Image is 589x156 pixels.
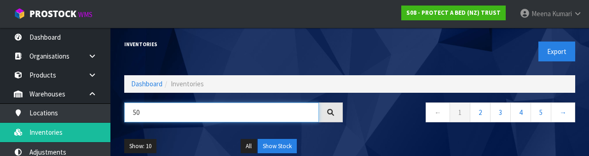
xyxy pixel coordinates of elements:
[78,10,92,19] small: WMS
[406,9,501,17] strong: S08 - PROTECT A BED (NZ) TRUST
[171,79,204,88] span: Inventories
[531,9,551,18] span: Meena
[426,102,450,122] a: ←
[124,102,319,122] input: Search inventories
[241,139,257,154] button: All
[357,102,575,125] nav: Page navigation
[531,102,551,122] a: 5
[124,42,343,47] h1: Inventories
[258,139,297,154] button: Show Stock
[490,102,511,122] a: 3
[470,102,491,122] a: 2
[29,8,76,20] span: ProStock
[450,102,470,122] a: 1
[510,102,531,122] a: 4
[124,139,156,154] button: Show: 10
[552,9,572,18] span: Kumari
[538,42,575,61] button: Export
[551,102,575,122] a: →
[14,8,25,19] img: cube-alt.png
[131,79,162,88] a: Dashboard
[401,6,506,20] a: S08 - PROTECT A BED (NZ) TRUST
